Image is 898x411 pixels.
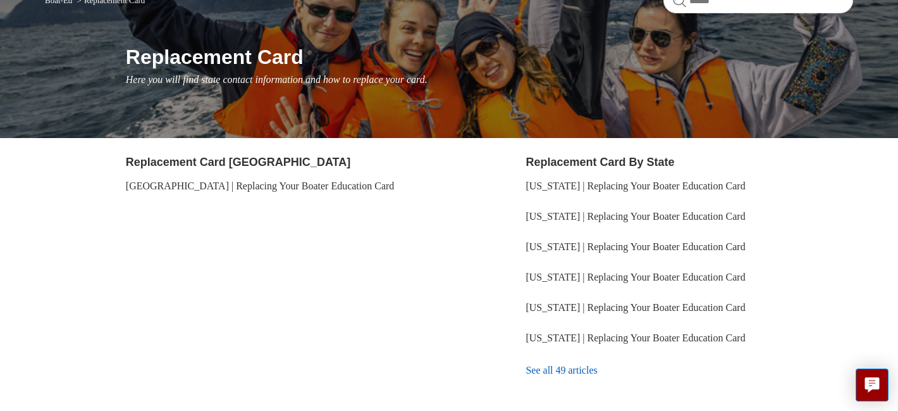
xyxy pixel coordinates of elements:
[126,156,350,168] a: Replacement Card [GEOGRAPHIC_DATA]
[526,211,745,222] a: [US_STATE] | Replacing Your Boater Education Card
[126,42,853,72] h1: Replacement Card
[856,369,889,402] button: Live chat
[526,241,745,252] a: [US_STATE] | Replacing Your Boater Education Card
[526,302,745,313] a: [US_STATE] | Replacing Your Boater Education Card
[526,180,745,191] a: [US_STATE] | Replacing Your Boater Education Card
[126,180,395,191] a: [GEOGRAPHIC_DATA] | Replacing Your Boater Education Card
[526,156,674,168] a: Replacement Card By State
[526,272,745,282] a: [US_STATE] | Replacing Your Boater Education Card
[126,72,853,87] p: Here you will find state contact information and how to replace your card.
[526,332,745,343] a: [US_STATE] | Replacing Your Boater Education Card
[526,353,853,388] a: See all 49 articles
